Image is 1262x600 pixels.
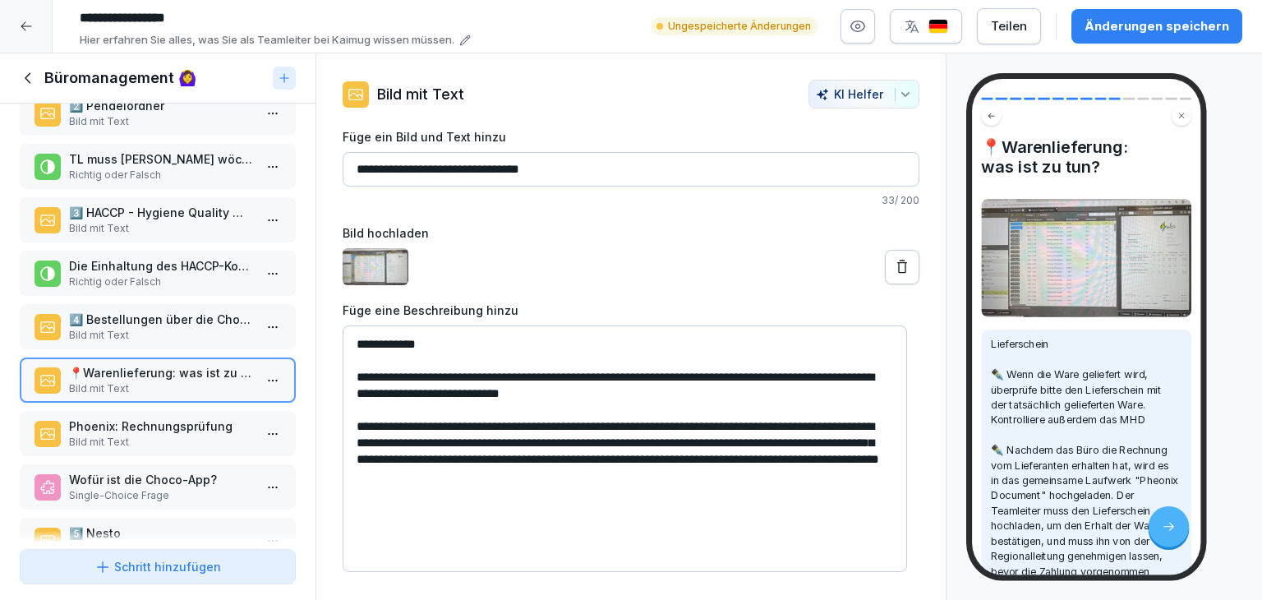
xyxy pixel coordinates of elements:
[20,90,296,136] div: 2️⃣​​ PendelordnerBild mit Text
[69,381,253,396] p: Bild mit Text
[69,524,253,542] p: 5️⃣ Nesto
[1071,9,1242,44] button: Änderungen speichern
[69,435,253,450] p: Bild mit Text
[20,144,296,189] div: TL muss [PERSON_NAME] wöchentlich ins Büro bringenRichtig oder Falsch
[343,128,919,145] label: Füge ein Bild und Text hinzu
[80,32,454,48] p: Hier erfahren Sie alles, was Sie als Teamleiter bei Kaimug wissen müssen.
[69,97,253,114] p: 2️⃣​​ Pendelordner
[668,19,811,34] p: Ungespeicherte Änderungen
[69,150,253,168] p: TL muss [PERSON_NAME] wöchentlich ins Büro bringen
[69,311,253,328] p: 4️⃣ Bestellungen über die Choco app und Vierlande webshop
[816,87,912,101] div: KI Helfer
[20,549,296,584] button: Schritt hinzufügen
[69,275,253,289] p: Richtig oder Falsch
[343,193,919,208] p: 33 / 200
[20,518,296,563] div: 5️⃣ NestoBild mit Text
[69,204,253,221] p: 3️⃣ HACCP - Hygiene Quality Management APP (HQM)
[69,418,253,435] p: Phoenix: Rechnungsprüfung
[69,257,253,275] p: Die Einhaltung des HACCP-Konzepts wird überwacht und in der HQM APP festgehalten
[44,68,196,88] h1: Büromanagement 🙆‍♀️
[69,168,253,182] p: Richtig oder Falsch
[981,137,1191,177] h4: 📍Warenlieferung: was ist zu tun?
[20,251,296,296] div: Die Einhaltung des HACCP-Konzepts wird überwacht und in der HQM APP festgehaltenRichtig oder Falsch
[977,8,1041,44] button: Teilen
[991,17,1027,35] div: Teilen
[991,337,1182,594] p: Lieferschein ✒️​ Wenn die Ware geliefert wird, überprüfe bitte den Lieferschein mit der tatsächli...
[343,248,408,285] img: clluzh7fj000d3770le1zbejw.jpg
[69,114,253,129] p: Bild mit Text
[69,488,253,503] p: Single-Choice Frage
[1085,17,1229,35] div: Änderungen speichern
[69,328,253,343] p: Bild mit Text
[928,19,948,35] img: de.svg
[20,197,296,242] div: 3️⃣ HACCP - Hygiene Quality Management APP (HQM)Bild mit Text
[808,80,919,108] button: KI Helfer
[343,224,919,242] label: Bild hochladen
[343,302,919,319] label: Füge eine Beschreibung hinzu
[20,304,296,349] div: 4️⃣ Bestellungen über die Choco app und Vierlande webshopBild mit Text
[69,471,253,488] p: Wofür ist die Choco-App?
[20,358,296,403] div: 📍Warenlieferung: was ist zu tun?Bild mit Text
[981,199,1191,317] img: Bild und Text Vorschau
[69,221,253,236] p: Bild mit Text
[20,464,296,510] div: Wofür ist die Choco-App?Single-Choice Frage
[94,558,221,575] div: Schritt hinzufügen
[69,364,253,381] p: 📍Warenlieferung: was ist zu tun?
[20,411,296,456] div: Phoenix: RechnungsprüfungBild mit Text
[377,83,464,105] p: Bild mit Text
